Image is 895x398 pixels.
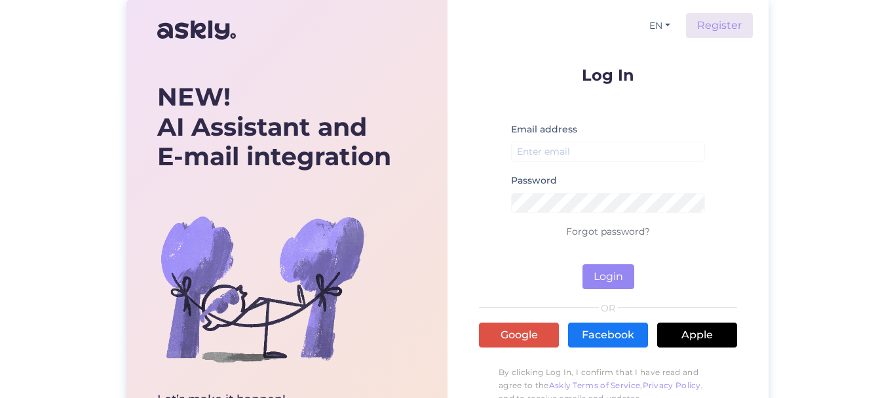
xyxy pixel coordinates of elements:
label: Password [511,174,557,188]
button: EN [644,16,676,35]
div: AI Assistant and E-mail integration [157,82,391,172]
a: Facebook [568,323,648,348]
b: NEW! [157,81,231,112]
a: Google [479,323,559,348]
a: Askly Terms of Service [549,380,641,390]
a: Forgot password? [566,226,650,237]
p: Log In [479,67,737,83]
img: Askly [157,14,236,46]
label: Email address [511,123,577,136]
img: bg-askly [157,184,367,393]
a: Privacy Policy [643,380,701,390]
input: Enter email [511,142,705,162]
button: Login [582,264,634,289]
a: Apple [657,323,737,348]
span: OR [599,304,618,313]
a: Register [686,13,753,38]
